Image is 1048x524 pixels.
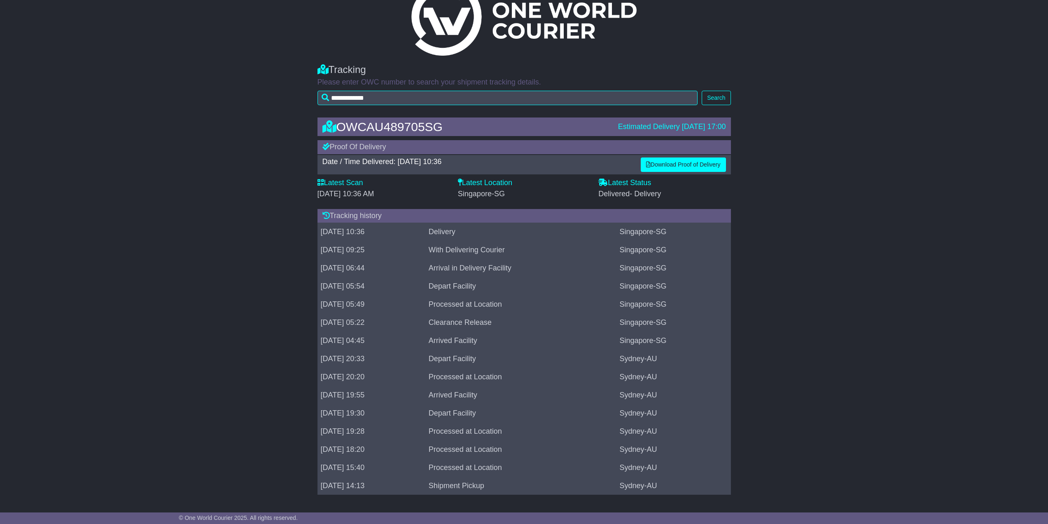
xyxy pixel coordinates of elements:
[618,122,726,132] div: Estimated Delivery [DATE] 17:00
[616,386,731,404] td: Sydney-AU
[458,179,512,188] label: Latest Location
[317,477,425,495] td: [DATE] 14:13
[425,241,616,259] td: With Delivering Courier
[425,368,616,386] td: Processed at Location
[317,179,363,188] label: Latest Scan
[317,314,425,332] td: [DATE] 05:22
[322,157,633,167] div: Date / Time Delivered: [DATE] 10:36
[317,78,731,87] p: Please enter OWC number to search your shipment tracking details.
[317,386,425,404] td: [DATE] 19:55
[598,179,651,188] label: Latest Status
[616,332,731,350] td: Singapore-SG
[317,332,425,350] td: [DATE] 04:45
[616,423,731,441] td: Sydney-AU
[425,332,616,350] td: Arrived Facility
[641,157,726,172] a: Download Proof of Delivery
[616,241,731,259] td: Singapore-SG
[317,423,425,441] td: [DATE] 19:28
[598,190,661,198] span: Delivered
[425,296,616,314] td: Processed at Location
[425,423,616,441] td: Processed at Location
[616,277,731,296] td: Singapore-SG
[317,140,731,154] div: Proof Of Delivery
[630,190,661,198] span: - Delivery
[616,477,731,495] td: Sydney-AU
[179,515,298,521] span: © One World Courier 2025. All rights reserved.
[317,259,425,277] td: [DATE] 06:44
[425,277,616,296] td: Depart Facility
[425,314,616,332] td: Clearance Release
[616,314,731,332] td: Singapore-SG
[317,368,425,386] td: [DATE] 20:20
[317,296,425,314] td: [DATE] 05:49
[616,441,731,459] td: Sydney-AU
[616,459,731,477] td: Sydney-AU
[616,368,731,386] td: Sydney-AU
[425,404,616,423] td: Depart Facility
[458,190,505,198] span: Singapore-SG
[317,404,425,423] td: [DATE] 19:30
[317,459,425,477] td: [DATE] 15:40
[317,64,731,76] div: Tracking
[317,190,374,198] span: [DATE] 10:36 AM
[425,259,616,277] td: Arrival in Delivery Facility
[425,441,616,459] td: Processed at Location
[616,259,731,277] td: Singapore-SG
[317,350,425,368] td: [DATE] 20:33
[425,459,616,477] td: Processed at Location
[425,350,616,368] td: Depart Facility
[317,241,425,259] td: [DATE] 09:25
[616,223,731,241] td: Singapore-SG
[425,386,616,404] td: Arrived Facility
[317,223,425,241] td: [DATE] 10:36
[318,120,614,134] div: OWCAU489705SG
[425,223,616,241] td: Delivery
[317,209,731,223] div: Tracking history
[616,404,731,423] td: Sydney-AU
[616,296,731,314] td: Singapore-SG
[425,477,616,495] td: Shipment Pickup
[616,350,731,368] td: Sydney-AU
[702,91,731,105] button: Search
[317,441,425,459] td: [DATE] 18:20
[317,277,425,296] td: [DATE] 05:54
